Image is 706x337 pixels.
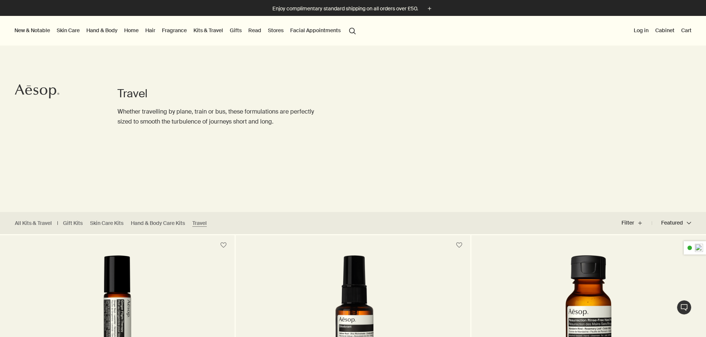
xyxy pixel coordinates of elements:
a: Hand & Body [85,26,119,35]
a: Cabinet [654,26,676,35]
a: Hand & Body Care Kits [131,220,185,227]
a: Facial Appointments [289,26,342,35]
button: Log in [632,26,650,35]
button: Save to cabinet [688,239,702,252]
a: Skin Care [55,26,81,35]
button: Save to cabinet [217,239,230,252]
a: Read [247,26,263,35]
a: Fragrance [160,26,188,35]
nav: primary [13,16,359,46]
button: Filter [622,214,652,232]
button: Cart [680,26,693,35]
a: Skin Care Kits [90,220,123,227]
p: Whether travelling by plane, train or bus, these formulations are perfectly sized to smooth the t... [117,107,323,127]
h1: Travel [117,86,323,101]
a: Kits & Travel [192,26,225,35]
a: Hair [144,26,157,35]
button: Live Assistance [677,300,692,315]
button: New & Notable [13,26,52,35]
button: Save to cabinet [453,239,466,252]
svg: Aesop [15,84,59,99]
a: Home [123,26,140,35]
p: Enjoy complimentary standard shipping on all orders over £50. [272,5,418,13]
button: Open search [346,23,359,37]
button: Featured [652,214,691,232]
button: Enjoy complimentary standard shipping on all orders over £50. [272,4,434,13]
a: All Kits & Travel [15,220,52,227]
button: Stores [266,26,285,35]
a: Aesop [13,82,61,102]
a: Travel [192,220,207,227]
a: Gifts [228,26,243,35]
a: Gift Kits [63,220,83,227]
nav: supplementary [632,16,693,46]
